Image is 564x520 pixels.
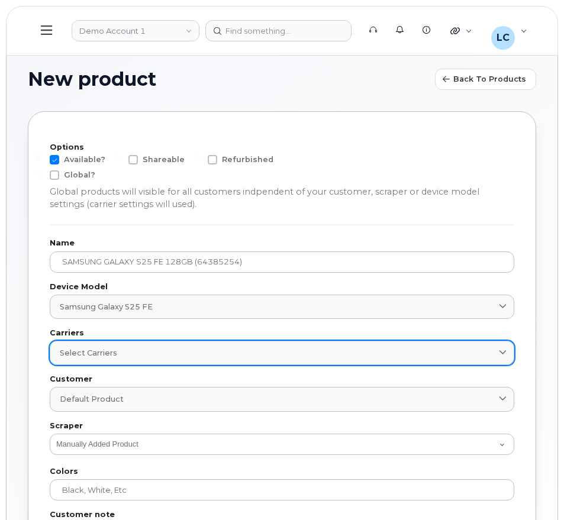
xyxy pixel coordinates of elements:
input: Available? [36,155,41,161]
label: Name [50,240,514,247]
label: Customer note [50,511,514,519]
label: Customer [50,376,514,383]
label: Options [50,144,514,151]
a: Select carriers [50,341,514,365]
span: Global? [64,170,95,179]
input: Shareable [114,155,120,161]
label: Colors [50,468,514,476]
span: Select carriers [60,347,117,358]
span: Shareable [143,155,185,164]
span: Refurbished [222,155,273,164]
span: Back to products [453,73,526,85]
span: Available? [64,155,105,164]
label: Carriers [50,330,514,337]
button: Back to products [435,69,536,90]
a: Samsung Galaxy S25 FE [50,295,514,319]
span: Default product [60,393,124,405]
input: Black, White, etc [50,479,514,500]
span: Samsung Galaxy S25 FE [60,301,153,312]
label: Scraper [50,422,514,430]
div: Global products will visible for all customers indpendent of your customer, scraper or device mod... [50,186,514,210]
a: Default product [50,387,514,411]
input: Global? [36,170,41,176]
span: New product [28,70,156,88]
label: Device Model [50,283,514,291]
input: Refurbished [194,155,199,161]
